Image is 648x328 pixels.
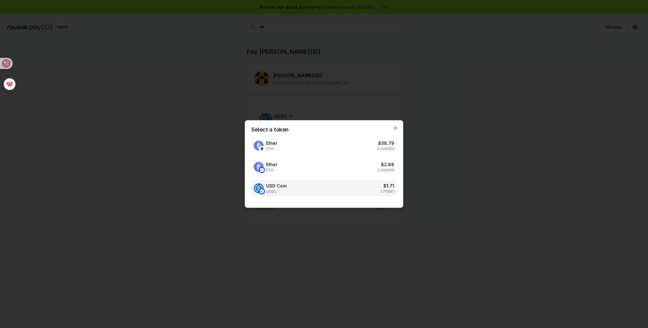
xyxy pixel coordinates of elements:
img: USD Coin [254,183,264,193]
p: 0.000619 [378,168,394,173]
span: ETH [266,146,278,151]
span: USD Coin [266,183,287,189]
h3: $ 38.79 [378,140,394,146]
span: Ether [266,140,278,146]
img: Ether [259,167,265,173]
p: 0.008353 [377,146,394,151]
img: USD Coin [259,188,265,194]
img: Ether [259,145,265,152]
span: USDC [266,189,287,194]
h3: $ 1.71 [383,183,394,189]
img: Ether [254,140,264,150]
span: Ether [266,161,278,168]
h2: Select a token [251,127,397,132]
h3: $ 2.88 [381,161,394,168]
p: 1.711641 [380,189,394,194]
span: ETH [266,168,278,173]
img: Ether [254,162,264,172]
